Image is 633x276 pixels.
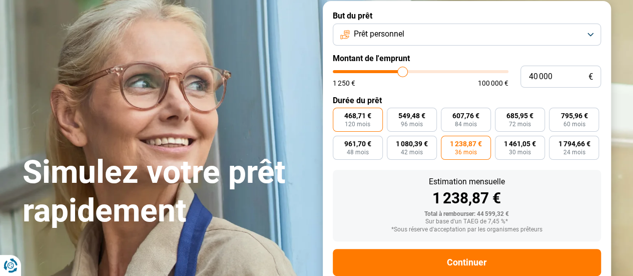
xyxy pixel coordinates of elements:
[333,24,601,46] button: Prêt personnel
[344,112,371,119] span: 468,71 €
[333,96,601,105] label: Durée du prêt
[341,191,593,206] div: 1 238,87 €
[563,121,585,127] span: 60 mois
[478,80,508,87] span: 100 000 €
[341,226,593,233] div: *Sous réserve d'acceptation par les organismes prêteurs
[506,112,533,119] span: 685,95 €
[450,140,482,147] span: 1 238,87 €
[455,149,477,155] span: 36 mois
[558,140,590,147] span: 1 794,66 €
[563,149,585,155] span: 24 mois
[333,54,601,63] label: Montant de l'emprunt
[401,121,423,127] span: 96 mois
[588,73,593,81] span: €
[333,80,355,87] span: 1 250 €
[354,29,404,40] span: Prêt personnel
[341,218,593,225] div: Sur base d'un TAEG de 7,45 %*
[341,178,593,186] div: Estimation mensuelle
[347,149,369,155] span: 48 mois
[560,112,587,119] span: 795,96 €
[345,121,370,127] span: 120 mois
[341,211,593,218] div: Total à rembourser: 44 599,32 €
[23,153,311,230] h1: Simulez votre prêt rapidement
[452,112,479,119] span: 607,76 €
[344,140,371,147] span: 961,70 €
[504,140,536,147] span: 1 461,05 €
[398,112,425,119] span: 549,48 €
[509,121,531,127] span: 72 mois
[509,149,531,155] span: 30 mois
[455,121,477,127] span: 84 mois
[333,249,601,276] button: Continuer
[401,149,423,155] span: 42 mois
[333,11,601,21] label: But du prêt
[396,140,428,147] span: 1 080,39 €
